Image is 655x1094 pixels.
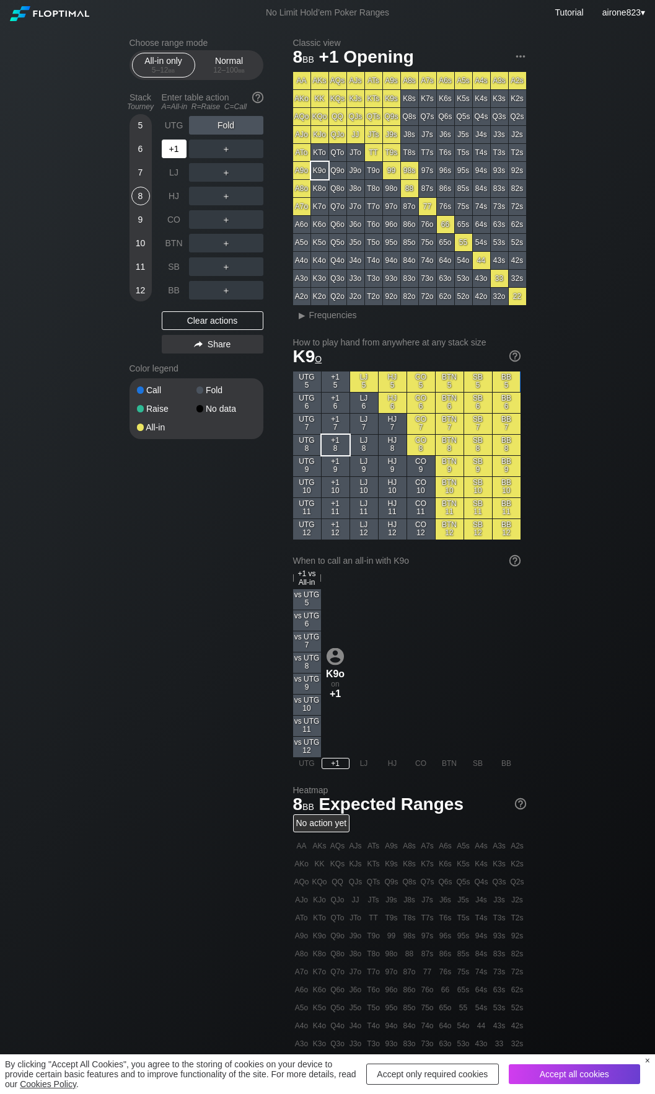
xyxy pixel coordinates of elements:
div: T3o [365,270,382,287]
div: 87s [419,180,436,197]
div: UTG 12 [293,519,321,540]
div: SB 11 [464,498,492,518]
div: Q2s [509,108,526,125]
div: 88 [401,180,418,197]
div: Q7o [329,198,346,215]
div: LJ 10 [350,477,378,497]
div: 77 [419,198,436,215]
div: 94o [383,252,400,269]
div: +1 [162,140,187,158]
div: LJ 5 [350,371,378,392]
div: CO 7 [407,414,435,434]
div: Q6s [437,108,454,125]
div: LJ 7 [350,414,378,434]
div: HJ 7 [379,414,407,434]
img: share.864f2f62.svg [194,341,203,348]
div: K7s [419,90,436,107]
div: Q5o [329,234,346,251]
div: JJ [347,126,364,143]
div: A4o [293,252,310,269]
div: 83s [491,180,508,197]
div: CO 9 [407,456,435,476]
div: T4o [365,252,382,269]
div: BB 7 [493,414,521,434]
div: SB 5 [464,371,492,392]
div: AQs [329,72,346,89]
div: HJ 11 [379,498,407,518]
div: T4s [473,144,490,161]
div: Clear actions [162,311,263,330]
span: 8 [291,48,316,68]
div: +1 8 [322,435,349,455]
div: 94s [473,162,490,179]
div: +1 5 [322,371,349,392]
div: UTG 7 [293,414,321,434]
div: 76s [437,198,454,215]
div: J6o [347,216,364,233]
div: AKs [311,72,328,89]
div: 76o [419,216,436,233]
div: Q3s [491,108,508,125]
div: BB 11 [493,498,521,518]
div: 12 – 100 [203,66,255,74]
div: HJ 9 [379,456,407,476]
div: Q4o [329,252,346,269]
div: HJ 5 [379,371,407,392]
div: A7s [419,72,436,89]
div: 92s [509,162,526,179]
div: K5o [311,234,328,251]
div: UTG 9 [293,456,321,476]
div: +1 11 [322,498,349,518]
div: T2o [365,288,382,305]
div: BTN 11 [436,498,464,518]
div: BB 5 [493,371,521,392]
div: 74o [419,252,436,269]
div: K2s [509,90,526,107]
div: J4o [347,252,364,269]
div: T6o [365,216,382,233]
div: Accept all cookies [509,1064,640,1084]
div: SB 6 [464,393,492,413]
div: QTs [365,108,382,125]
div: SB 12 [464,519,492,540]
div: 98s [401,162,418,179]
div: K7o [311,198,328,215]
div: T7o [365,198,382,215]
div: BTN 6 [436,393,464,413]
div: CO 11 [407,498,435,518]
div: +1 9 [322,456,349,476]
div: LJ 8 [350,435,378,455]
div: KK [311,90,328,107]
div: HJ 12 [379,519,407,540]
div: K4o [311,252,328,269]
div: K5s [455,90,472,107]
div: 5 – 12 [138,66,190,74]
div: 93o [383,270,400,287]
div: K8s [401,90,418,107]
div: 63s [491,216,508,233]
div: K4s [473,90,490,107]
div: K6o [311,216,328,233]
div: No data [196,404,256,413]
div: HJ 10 [379,477,407,497]
div: JTs [365,126,382,143]
div: SB 8 [464,435,492,455]
div: J3s [491,126,508,143]
div: BTN 8 [436,435,464,455]
div: 54s [473,234,490,251]
div: J8o [347,180,364,197]
div: 55 [455,234,472,251]
div: 65o [437,234,454,251]
div: Raise [137,404,196,413]
div: K3s [491,90,508,107]
div: KJs [347,90,364,107]
div: 95o [383,234,400,251]
div: KQo [311,108,328,125]
div: 96s [437,162,454,179]
div: CO 6 [407,393,435,413]
div: +1 12 [322,519,349,540]
div: J7o [347,198,364,215]
div: 62o [437,288,454,305]
div: J4s [473,126,490,143]
div: 84s [473,180,490,197]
